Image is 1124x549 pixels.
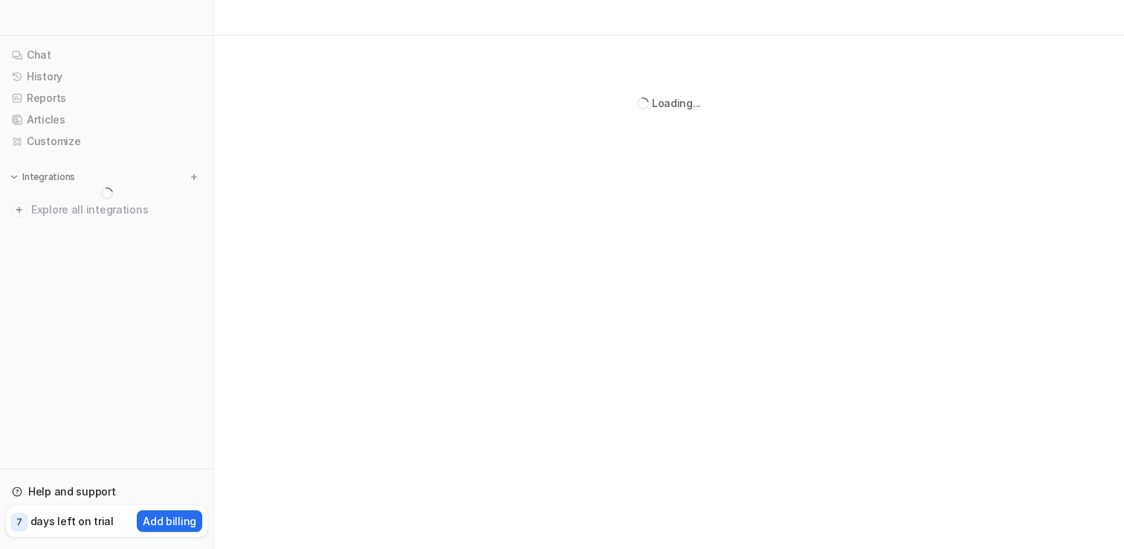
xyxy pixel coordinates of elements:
p: Integrations [22,171,75,183]
img: explore all integrations [12,202,27,217]
p: 7 [16,516,22,529]
a: Explore all integrations [6,199,207,220]
img: expand menu [9,172,19,182]
p: Add billing [143,513,196,529]
button: Add billing [137,510,202,532]
span: Explore all integrations [31,198,201,222]
img: menu_add.svg [189,172,199,182]
a: Reports [6,88,207,109]
p: days left on trial [30,513,114,529]
a: Customize [6,131,207,152]
div: Loading... [652,95,701,111]
a: Articles [6,109,207,130]
a: Help and support [6,481,207,502]
a: History [6,66,207,87]
a: Chat [6,45,207,65]
button: Integrations [6,170,80,184]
